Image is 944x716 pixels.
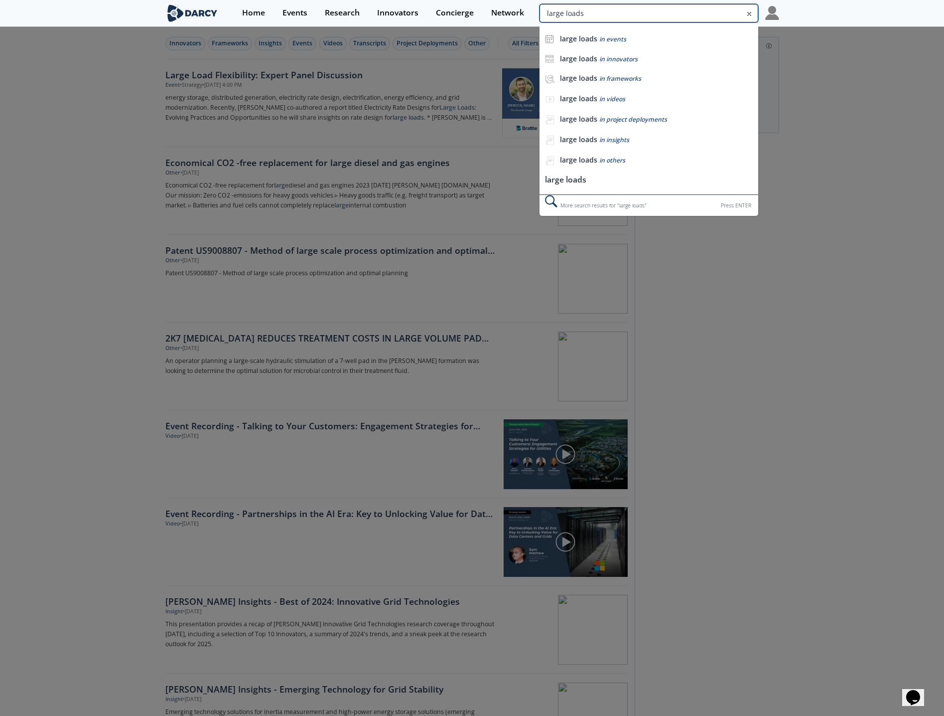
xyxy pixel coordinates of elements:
[539,4,758,22] input: Advanced Search
[165,4,220,22] img: logo-wide.svg
[721,200,751,211] div: Press ENTER
[560,54,597,63] b: large loads
[560,34,597,43] b: large loads
[491,9,524,17] div: Network
[377,9,418,17] div: Innovators
[599,95,625,103] span: in videos
[599,35,626,43] span: in events
[765,6,779,20] img: Profile
[599,156,625,165] span: in others
[560,114,597,124] b: large loads
[242,9,265,17] div: Home
[599,115,667,124] span: in project deployments
[436,9,474,17] div: Concierge
[325,9,360,17] div: Research
[599,74,641,83] span: in frameworks
[545,34,554,43] img: icon
[545,54,554,63] img: icon
[560,135,597,144] b: large loads
[539,194,758,216] div: More search results for " large loads "
[599,136,629,144] span: in insights
[560,94,597,103] b: large loads
[560,155,597,165] b: large loads
[599,55,638,63] span: in innovators
[560,73,597,83] b: large loads
[539,171,758,189] li: large loads
[902,676,934,706] iframe: chat widget
[282,9,307,17] div: Events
